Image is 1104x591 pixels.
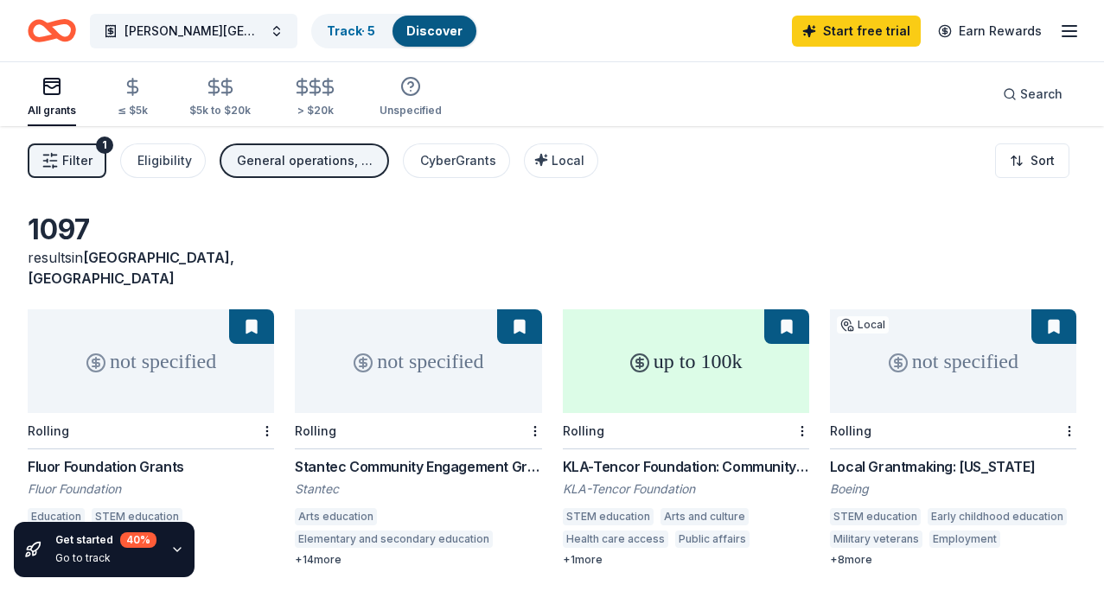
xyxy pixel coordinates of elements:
div: Unspecified [380,104,442,118]
div: STEM education [563,508,654,525]
div: CyberGrants [420,150,496,171]
div: Public affairs [675,531,750,548]
div: + 14 more [295,553,541,567]
span: Local [552,153,584,168]
span: [GEOGRAPHIC_DATA], [GEOGRAPHIC_DATA] [28,249,234,287]
a: Discover [406,23,463,38]
button: CyberGrants [403,143,510,178]
div: Health care access [563,531,668,548]
div: Stantec Community Engagement Grant [295,456,541,477]
div: KLA-Tencor Foundation: Community Investment Fund [563,456,809,477]
div: STEM education [830,508,921,525]
div: > $20k [292,104,338,118]
span: in [28,249,234,287]
div: not specified [28,309,274,413]
div: Go to track [55,551,156,565]
a: not specifiedLocalRollingLocal Grantmaking: [US_STATE]BoeingSTEM educationEarly childhood educati... [830,309,1076,567]
button: $5k to $20k [189,70,251,126]
div: Health [756,531,796,548]
div: Get started [55,532,156,548]
span: [PERSON_NAME][GEOGRAPHIC_DATA] [124,21,263,41]
div: Local Grantmaking: [US_STATE] [830,456,1076,477]
div: Stantec [295,480,541,498]
div: Arts education [295,508,377,525]
span: Filter [62,150,93,171]
div: Rolling [563,423,604,438]
div: + 1 more [563,553,809,567]
button: All grants [28,69,76,126]
a: Home [28,10,76,51]
div: Early childhood education [928,508,1067,525]
button: Local [524,143,598,178]
button: ≤ $5k [118,70,148,126]
a: not specifiedRollingFluor Foundation GrantsFluor FoundationEducationSTEM educationBasic and emerg... [28,309,274,567]
div: Fluor Foundation Grants [28,456,274,477]
div: Employment [929,531,1000,548]
div: not specified [830,309,1076,413]
a: up to 100kRollingKLA-Tencor Foundation: Community Investment FundKLA-Tencor FoundationSTEM educat... [563,309,809,567]
button: General operations, Projects & programming, Capital, Education, Conference, Other [220,143,389,178]
button: Sort [995,143,1069,178]
div: ≤ $5k [118,104,148,118]
a: Earn Rewards [928,16,1052,47]
button: Unspecified [380,69,442,126]
div: Rolling [830,423,871,438]
button: Filter1 [28,143,106,178]
div: 1097 [28,213,274,247]
div: 40 % [120,532,156,548]
div: All grants [28,104,76,118]
button: Eligibility [120,143,206,178]
div: not specified [295,309,541,413]
div: KLA-Tencor Foundation [563,480,809,498]
span: Sort [1031,150,1055,171]
div: + 8 more [830,553,1076,567]
button: > $20k [292,70,338,126]
div: Fluor Foundation [28,480,274,498]
div: up to 100k [563,309,809,413]
div: General operations, Projects & programming, Capital, Education, Conference, Other [237,150,375,171]
div: Rolling [295,423,336,438]
div: $5k to $20k [189,104,251,118]
div: Arts and culture [660,508,749,525]
span: Search [1020,84,1063,105]
button: Search [989,77,1076,111]
div: Local [837,316,889,334]
div: Elementary and secondary education [295,531,493,548]
a: Start free trial [792,16,921,47]
a: Track· 5 [327,23,375,38]
div: Eligibility [137,150,192,171]
div: 1 [96,137,113,154]
div: Rolling [28,423,69,438]
button: Track· 5Discover [311,14,478,48]
div: Military veterans [830,531,922,548]
a: not specifiedRollingStantec Community Engagement GrantStantecArts educationElementary and seconda... [295,309,541,567]
div: results [28,247,274,289]
div: Boeing [830,480,1076,498]
button: [PERSON_NAME][GEOGRAPHIC_DATA] [90,14,297,48]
